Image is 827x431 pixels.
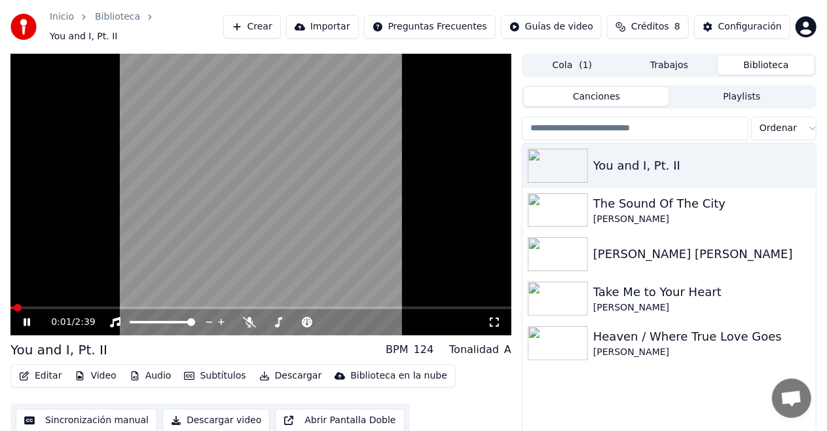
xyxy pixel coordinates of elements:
img: youka [10,14,37,40]
button: Canciones [524,87,669,106]
span: 8 [674,20,680,33]
span: 0:01 [51,316,71,329]
button: Importar [286,15,359,39]
button: Guías de video [501,15,602,39]
button: Editar [14,367,67,385]
div: You and I, Pt. II [10,341,107,359]
button: Video [69,367,121,385]
nav: breadcrumb [50,10,223,43]
div: A [504,342,511,358]
button: Biblioteca [718,56,815,75]
button: Descargar [254,367,327,385]
button: Preguntas Frecuentes [364,15,496,39]
button: Playlists [669,87,815,106]
button: Subtítulos [179,367,251,385]
div: [PERSON_NAME] [593,346,811,359]
div: [PERSON_NAME] [PERSON_NAME] [593,245,811,263]
div: The Sound Of The City [593,195,811,213]
div: Take Me to Your Heart [593,283,811,301]
a: Chat abierto [772,379,811,418]
div: You and I, Pt. II [593,157,811,175]
div: [PERSON_NAME] [593,301,811,314]
button: Configuración [694,15,790,39]
div: BPM [386,342,408,358]
div: 124 [414,342,434,358]
span: Créditos [631,20,669,33]
a: Inicio [50,10,74,24]
a: Biblioteca [95,10,140,24]
button: Cola [524,56,621,75]
div: Configuración [718,20,782,33]
span: Ordenar [760,122,797,135]
div: [PERSON_NAME] [593,213,811,226]
span: 2:39 [75,316,95,329]
button: Audio [124,367,177,385]
div: Heaven / Where True Love Goes [593,328,811,346]
div: / [51,316,83,329]
div: Tonalidad [449,342,499,358]
span: ( 1 ) [579,59,592,72]
span: You and I, Pt. II [50,30,118,43]
button: Trabajos [621,56,718,75]
button: Créditos8 [607,15,689,39]
button: Crear [223,15,281,39]
div: Biblioteca en la nube [350,369,447,383]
